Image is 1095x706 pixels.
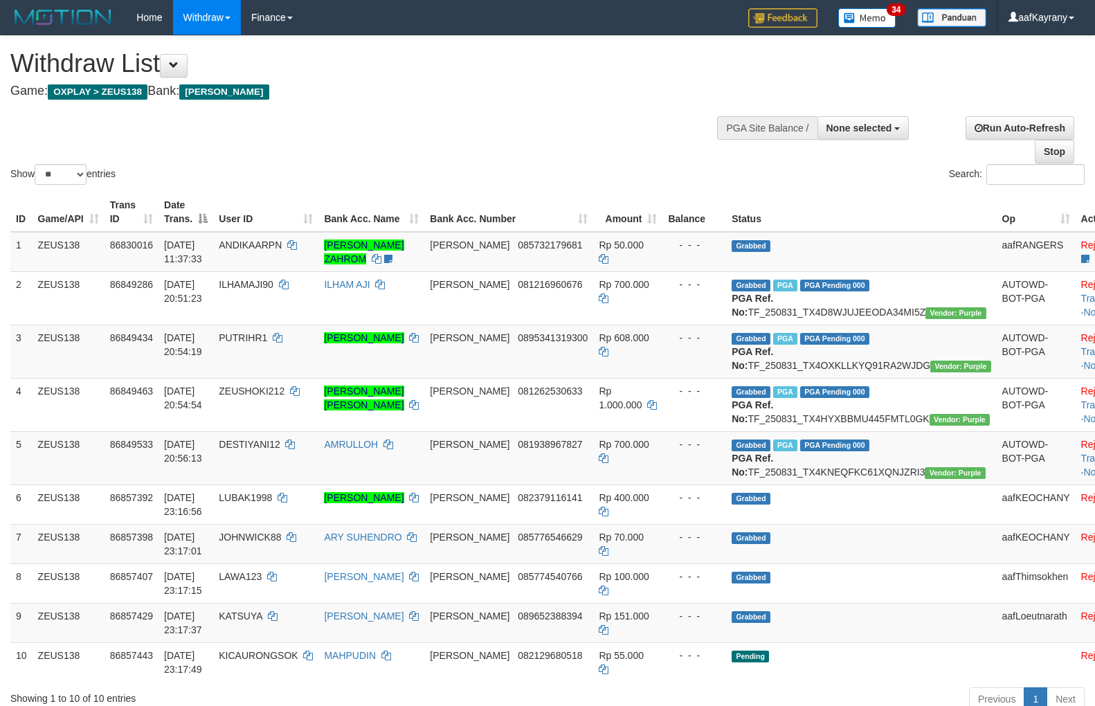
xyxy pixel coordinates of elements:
[917,8,986,27] img: panduan.png
[10,84,716,98] h4: Game: Bank:
[324,279,370,290] a: ILHAM AJI
[10,378,33,431] td: 4
[599,386,642,410] span: Rp 1.000.000
[430,279,509,290] span: [PERSON_NAME]
[424,192,593,232] th: Bank Acc. Number: activate to sort column ascending
[997,603,1076,642] td: aafLoeutnarath
[800,333,869,345] span: PGA Pending
[732,453,773,478] b: PGA Ref. No:
[164,279,202,304] span: [DATE] 20:51:23
[48,84,147,100] span: OXPLAY > ZEUS138
[930,361,990,372] span: Vendor URL: https://trx4.1velocity.biz
[732,493,770,505] span: Grabbed
[726,192,996,232] th: Status
[800,280,869,291] span: PGA Pending
[430,439,509,450] span: [PERSON_NAME]
[518,492,582,503] span: Copy 082379116141 to clipboard
[748,8,817,28] img: Feedback.jpg
[518,239,582,251] span: Copy 085732179681 to clipboard
[164,386,202,410] span: [DATE] 20:54:54
[668,609,721,623] div: - - -
[430,610,509,622] span: [PERSON_NAME]
[668,491,721,505] div: - - -
[10,192,33,232] th: ID
[800,386,869,398] span: PGA Pending
[668,384,721,398] div: - - -
[732,280,770,291] span: Grabbed
[219,279,273,290] span: ILHAMAJI90
[668,570,721,583] div: - - -
[324,532,401,543] a: ARY SUHENDRO
[324,239,404,264] a: [PERSON_NAME] ZAHROM
[10,642,33,682] td: 10
[518,650,582,661] span: Copy 082129680518 to clipboard
[668,331,721,345] div: - - -
[662,192,726,232] th: Balance
[997,524,1076,563] td: aafKEOCHANY
[518,439,582,450] span: Copy 081938967827 to clipboard
[110,610,153,622] span: 86857429
[33,603,105,642] td: ZEUS138
[33,431,105,485] td: ZEUS138
[717,116,817,140] div: PGA Site Balance /
[110,386,153,397] span: 86849463
[110,332,153,343] span: 86849434
[164,492,202,517] span: [DATE] 23:16:56
[10,603,33,642] td: 9
[430,386,509,397] span: [PERSON_NAME]
[179,84,269,100] span: [PERSON_NAME]
[430,650,509,661] span: [PERSON_NAME]
[219,610,262,622] span: KATSUYA
[219,239,282,251] span: ANDIKAARPN
[10,232,33,272] td: 1
[33,232,105,272] td: ZEUS138
[997,485,1076,524] td: aafKEOCHANY
[838,8,896,28] img: Button%20Memo.svg
[997,431,1076,485] td: AUTOWD-BOT-PGA
[949,164,1085,185] label: Search:
[10,431,33,485] td: 5
[599,571,649,582] span: Rp 100.000
[593,192,662,232] th: Amount: activate to sort column ascending
[925,467,985,479] span: Vendor URL: https://trx4.1velocity.biz
[10,50,716,78] h1: Withdraw List
[732,651,769,662] span: Pending
[773,333,797,345] span: Marked by aafRornrotha
[1035,140,1074,163] a: Stop
[33,485,105,524] td: ZEUS138
[430,571,509,582] span: [PERSON_NAME]
[110,439,153,450] span: 86849533
[925,307,986,319] span: Vendor URL: https://trx4.1velocity.biz
[986,164,1085,185] input: Search:
[817,116,910,140] button: None selected
[324,439,378,450] a: AMRULLOH
[826,123,892,134] span: None selected
[164,439,202,464] span: [DATE] 20:56:13
[599,492,649,503] span: Rp 400.000
[324,650,376,661] a: MAHPUDIN
[324,386,404,410] a: [PERSON_NAME] [PERSON_NAME]
[33,192,105,232] th: Game/API: activate to sort column ascending
[324,332,404,343] a: [PERSON_NAME]
[773,386,797,398] span: Marked by aafRornrotha
[430,532,509,543] span: [PERSON_NAME]
[732,440,770,451] span: Grabbed
[430,239,509,251] span: [PERSON_NAME]
[518,332,588,343] span: Copy 0895341319300 to clipboard
[159,192,213,232] th: Date Trans.: activate to sort column descending
[668,649,721,662] div: - - -
[997,192,1076,232] th: Op: activate to sort column ascending
[732,386,770,398] span: Grabbed
[773,280,797,291] span: Marked by aafRornrotha
[668,278,721,291] div: - - -
[599,279,649,290] span: Rp 700.000
[324,492,404,503] a: [PERSON_NAME]
[732,346,773,371] b: PGA Ref. No:
[33,325,105,378] td: ZEUS138
[773,440,797,451] span: Marked by aafRornrotha
[110,239,153,251] span: 86830016
[105,192,159,232] th: Trans ID: activate to sort column ascending
[518,279,582,290] span: Copy 081216960676 to clipboard
[10,271,33,325] td: 2
[110,279,153,290] span: 86849286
